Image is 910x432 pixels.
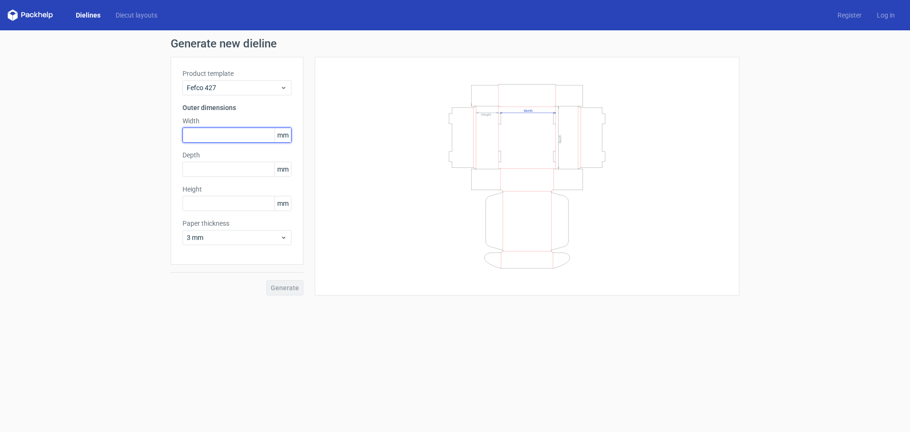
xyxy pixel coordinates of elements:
[481,112,491,116] text: Height
[274,128,291,142] span: mm
[68,10,108,20] a: Dielines
[182,116,291,126] label: Width
[108,10,165,20] a: Diecut layouts
[171,38,739,49] h1: Generate new dieline
[187,233,280,242] span: 3 mm
[182,219,291,228] label: Paper thickness
[182,69,291,78] label: Product template
[558,134,562,143] text: Depth
[182,184,291,194] label: Height
[182,103,291,112] h3: Outer dimensions
[869,10,902,20] a: Log in
[274,162,291,176] span: mm
[830,10,869,20] a: Register
[274,196,291,211] span: mm
[182,150,291,160] label: Depth
[524,108,533,112] text: Width
[187,83,280,92] span: Fefco 427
